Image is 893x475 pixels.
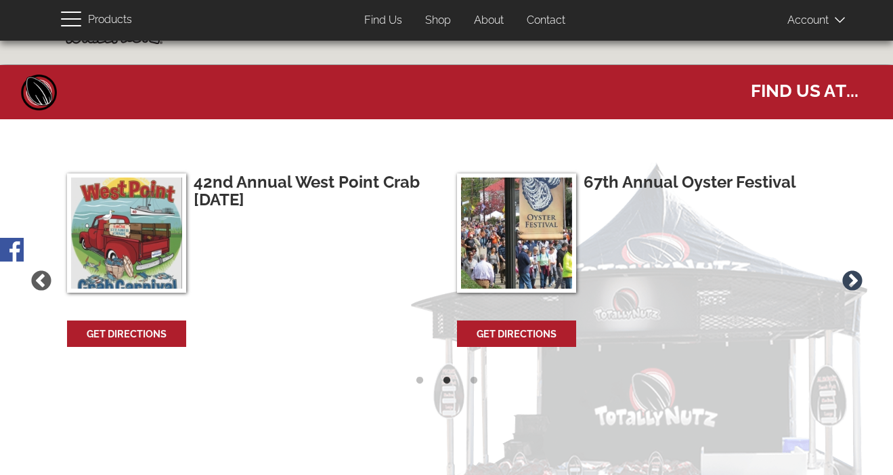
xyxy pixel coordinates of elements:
button: 2 of 3 [437,374,457,394]
button: 1 of 3 [410,374,430,394]
a: Get Directions [68,322,185,346]
a: West Point Crab Carnival poster containing a cartoon styled image of a red pickup truck. A tradit... [67,173,428,299]
h3: 67th Annual Oyster Festival [584,173,814,191]
a: Get Directions [458,322,575,346]
button: Next [838,267,867,295]
a: A crowd of people attending the Urbanna Oyster Festival 67th Annual Oyster Festival [457,173,818,299]
a: About [464,7,514,34]
button: 3 of 3 [464,374,484,394]
a: Shop [415,7,461,34]
img: West Point Crab Carnival poster containing a cartoon styled image of a red pickup truck. A tradit... [67,173,186,293]
a: Home [19,72,60,112]
img: A crowd of people attending the Urbanna Oyster Festival [457,173,576,293]
button: Previous [27,267,56,295]
a: Contact [517,7,575,34]
h3: 42nd Annual West Point Crab [DATE] [194,173,424,209]
span: Find us at... [751,74,858,103]
a: Find Us [354,7,412,34]
span: Products [88,10,132,30]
